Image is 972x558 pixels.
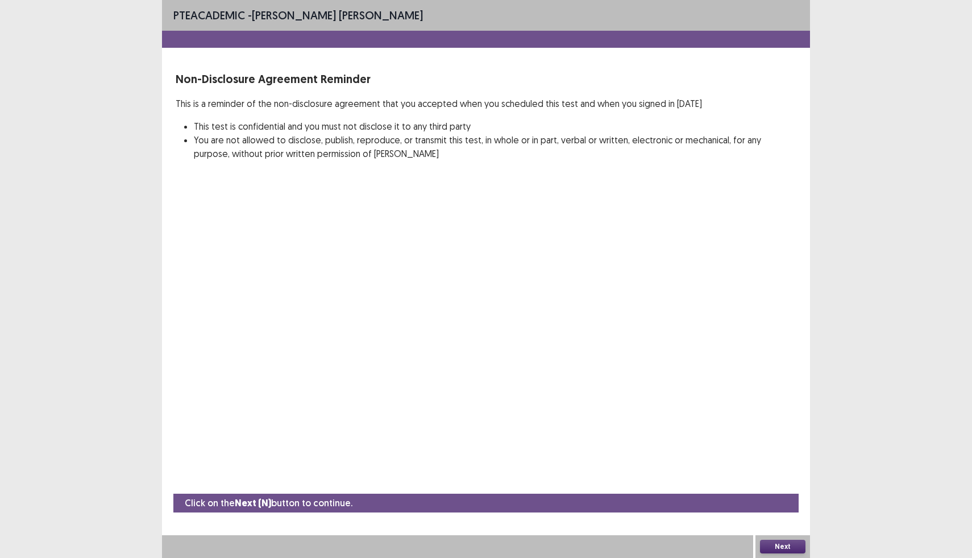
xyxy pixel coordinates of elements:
li: This test is confidential and you must not disclose it to any third party [194,119,796,133]
li: You are not allowed to disclose, publish, reproduce, or transmit this test, in whole or in part, ... [194,133,796,160]
p: This is a reminder of the non-disclosure agreement that you accepted when you scheduled this test... [176,97,796,110]
button: Next [760,540,805,553]
span: PTE academic [173,8,245,22]
p: Non-Disclosure Agreement Reminder [176,71,796,88]
p: Click on the button to continue. [185,496,352,510]
p: - [PERSON_NAME] [PERSON_NAME] [173,7,423,24]
strong: Next (N) [235,497,271,509]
